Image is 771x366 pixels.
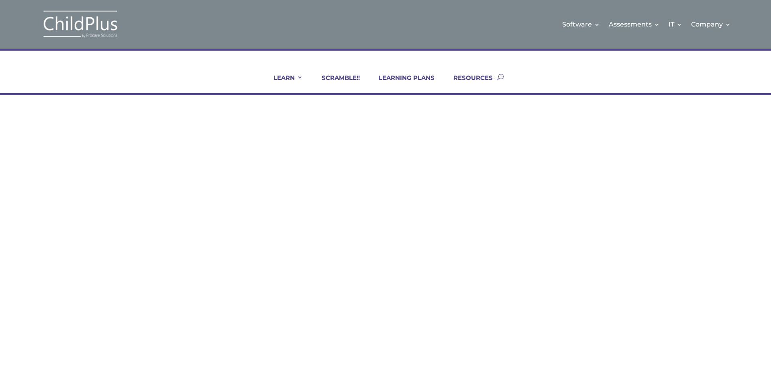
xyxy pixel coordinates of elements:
a: RESOURCES [443,74,493,93]
a: SCRAMBLE!! [312,74,360,93]
a: Company [691,8,731,41]
a: IT [669,8,682,41]
a: Assessments [609,8,660,41]
a: LEARN [263,74,303,93]
a: LEARNING PLANS [369,74,434,93]
a: Software [562,8,600,41]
